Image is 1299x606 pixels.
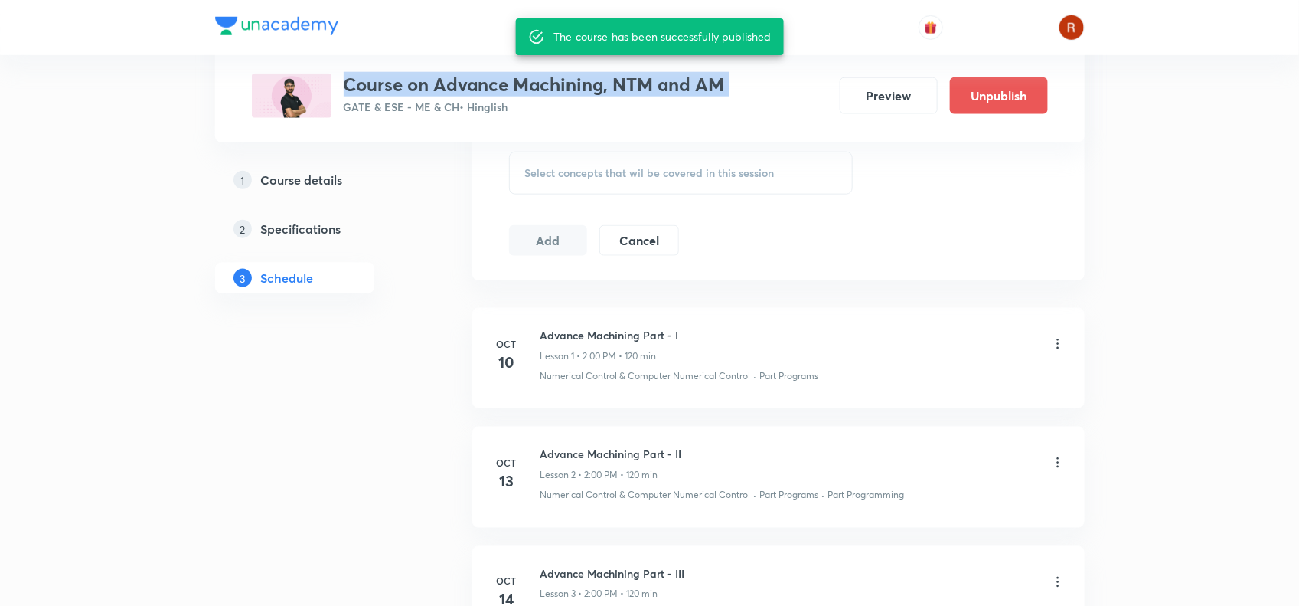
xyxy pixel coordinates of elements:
img: Company Logo [215,17,338,35]
a: 2Specifications [215,214,423,244]
h6: Advance Machining Part - III [540,565,685,581]
a: Company Logo [215,17,338,39]
h6: Oct [491,575,522,588]
button: avatar [919,15,943,40]
a: 1Course details [215,165,423,195]
p: Part Programs [760,369,819,383]
p: Lesson 1 • 2:00 PM • 120 min [540,349,657,363]
p: Lesson 2 • 2:00 PM • 120 min [540,468,658,482]
span: Select concepts that wil be covered in this session [525,167,775,179]
p: 2 [233,220,252,238]
p: Lesson 3 • 2:00 PM • 120 min [540,588,658,601]
button: Unpublish [950,77,1048,114]
p: 1 [233,171,252,189]
div: · [754,488,757,502]
h6: Advance Machining Part - I [540,327,679,343]
div: · [754,369,757,383]
h6: Advance Machining Part - II [540,446,682,462]
button: Preview [840,77,938,114]
p: Numerical Control & Computer Numerical Control [540,488,751,502]
img: Rupsha chowdhury [1059,15,1085,41]
h6: Oct [491,456,522,470]
h5: Schedule [261,269,314,287]
h3: Course on Advance Machining, NTM and AM [344,74,725,96]
p: Part Programs [760,488,819,502]
button: Cancel [599,225,678,256]
p: Numerical Control & Computer Numerical Control [540,369,751,383]
h4: 13 [491,470,522,493]
p: 3 [233,269,252,287]
div: The course has been successfully published [553,23,771,51]
h5: Specifications [261,220,341,238]
h5: Course details [261,171,343,189]
h4: 10 [491,351,522,374]
p: Part Programming [828,488,905,502]
img: avatar [924,21,938,34]
img: AD9E82EB-E5B4-43B7-B704-BE570A2A2BDB_plus.png [252,74,331,118]
div: · [822,488,825,502]
p: GATE & ESE - ME & CH • Hinglish [344,99,725,115]
button: Add [509,225,588,256]
h6: Oct [491,337,522,351]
